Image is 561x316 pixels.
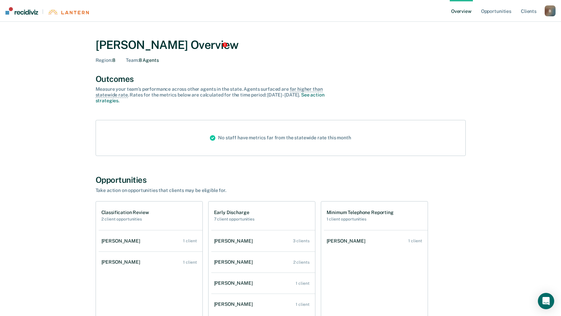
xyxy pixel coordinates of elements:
[327,210,394,215] h1: Minimum Telephone Reporting
[99,231,202,251] a: [PERSON_NAME] 1 client
[96,188,334,193] div: Take action on opportunities that clients may be eligible for.
[211,274,315,293] a: [PERSON_NAME] 1 client
[214,301,255,307] div: [PERSON_NAME]
[538,293,554,309] div: Open Intercom Messenger
[183,260,197,265] div: 1 client
[101,217,149,222] h2: 2 client opportunities
[545,5,556,16] button: B
[214,238,255,244] div: [PERSON_NAME]
[408,239,422,243] div: 1 client
[204,120,357,156] div: No staff have metrics far from the statewide rate this month
[327,217,394,222] h2: 1 client opportunities
[96,38,466,52] div: [PERSON_NAME] Overview
[211,295,315,314] a: [PERSON_NAME] 1 client
[214,210,254,215] h1: Early Discharge
[293,260,310,265] div: 2 clients
[96,57,115,63] div: 8
[96,175,466,185] div: Opportunities
[101,210,149,215] h1: Classification Review
[211,252,315,272] a: [PERSON_NAME] 2 clients
[293,239,310,243] div: 3 clients
[96,57,112,63] span: Region :
[214,280,255,286] div: [PERSON_NAME]
[99,252,202,272] a: [PERSON_NAME] 1 client
[214,217,254,222] h2: 7 client opportunities
[211,231,315,251] a: [PERSON_NAME] 3 clients
[214,259,255,265] div: [PERSON_NAME]
[101,238,143,244] div: [PERSON_NAME]
[38,9,48,15] span: |
[5,7,89,15] a: |
[5,7,38,15] img: Recidiviz
[96,74,466,84] div: Outcomes
[48,10,89,15] img: Lantern
[327,238,368,244] div: [PERSON_NAME]
[96,86,334,103] div: Measure your team’s performance across other agent s in the state. Agent s surfaced are . Rates f...
[96,92,325,103] a: See action strategies.
[296,281,309,286] div: 1 client
[126,57,138,63] span: Team :
[126,57,159,63] div: 8 Agents
[96,86,323,98] span: far higher than statewide rate
[296,302,309,307] div: 1 client
[101,259,143,265] div: [PERSON_NAME]
[183,239,197,243] div: 1 client
[222,42,228,48] div: Tooltip anchor
[324,231,428,251] a: [PERSON_NAME] 1 client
